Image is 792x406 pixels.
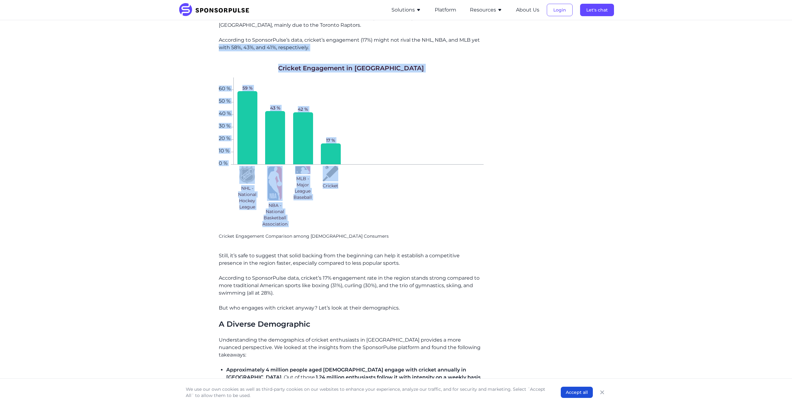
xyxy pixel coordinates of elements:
[178,3,254,17] img: SponsorPulse
[547,4,573,16] button: Login
[761,376,792,406] iframe: Chat Widget
[262,202,288,227] span: NBA - National Basketball Association
[516,6,539,14] button: About Us
[219,99,231,102] span: 50 %
[235,185,260,210] span: NHL - National Hockey League
[298,106,308,112] span: 42 %
[270,105,280,111] span: 43 %
[435,7,456,13] a: Platform
[391,6,421,14] button: Solutions
[435,6,456,14] button: Platform
[219,336,484,359] p: Understanding the demographics of cricket enthusiasts in [GEOGRAPHIC_DATA] provides a more nuance...
[278,64,424,72] h1: Cricket Engagement in [GEOGRAPHIC_DATA]
[580,7,614,13] a: Let's chat
[547,7,573,13] a: Login
[226,367,466,380] span: Approximately 4 million people aged [DEMOGRAPHIC_DATA] engage with cricket annually in [GEOGRAPHI...
[226,366,484,381] p: . Out of those, .
[219,86,231,90] span: 60 %
[219,148,231,152] span: 10 %
[242,85,253,91] span: 59 %
[580,4,614,16] button: Let's chat
[326,137,335,143] span: 17 %
[516,7,539,13] a: About Us
[598,388,607,397] button: Close
[316,374,480,380] span: 1.24 million enthusiasts follow it with intensity on a weekly basis
[219,111,231,115] span: 40 %
[470,6,502,14] button: Resources
[219,233,484,240] p: Cricket Engagement Comparison among [DEMOGRAPHIC_DATA] Consumers
[219,161,231,165] span: 0 %
[219,252,484,267] p: Still, it’s safe to suggest that solid backing from the beginning can help it establish a competi...
[219,274,484,297] p: According to SponsorPulse data, cricket’s 17% engagement rate in the region stands strong compare...
[323,183,338,189] span: Cricket
[561,387,593,398] button: Accept all
[219,319,484,329] h3: A Diverse Demographic
[290,175,315,200] span: MLB - Major League Baseball
[186,386,548,399] p: We use our own cookies as well as third-party cookies on our websites to enhance your experience,...
[219,136,231,140] span: 20 %
[219,304,484,312] p: But who engages with cricket anyway? Let’s look at their demographics.
[219,124,231,127] span: 30 %
[219,36,484,51] p: According to SponsorPulse’s data, cricket’s engagement (17%) might not rival the NHL, NBA, and ML...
